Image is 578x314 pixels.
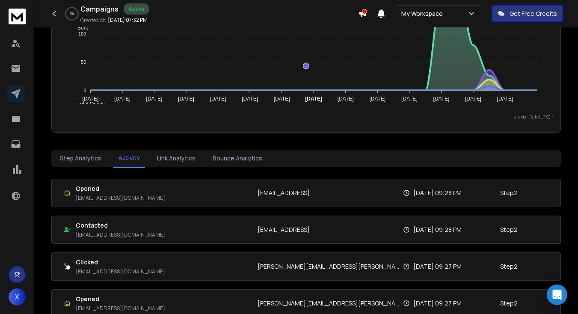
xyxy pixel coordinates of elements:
[547,284,567,305] div: Open Intercom Messenger
[108,17,148,24] p: [DATE] 07:32 PM
[500,262,518,271] p: Step 2
[258,189,310,197] p: [EMAIL_ADDRESS]
[59,114,554,120] p: x-axis : Date(UTC)
[500,189,518,197] p: Step 2
[81,59,86,65] tspan: 50
[258,262,403,271] p: [PERSON_NAME][EMAIL_ADDRESS][PERSON_NAME][DOMAIN_NAME]
[401,9,446,18] p: My Workspace
[433,96,450,102] tspan: [DATE]
[9,9,26,24] img: logo
[500,225,518,234] p: Step 2
[492,5,563,22] button: Get Free Credits
[55,149,107,168] button: Step Analytics
[71,101,105,107] span: Total Opens
[465,96,481,102] tspan: [DATE]
[274,96,290,102] tspan: [DATE]
[258,299,403,308] p: [PERSON_NAME][EMAIL_ADDRESS][PERSON_NAME][DOMAIN_NAME]
[178,96,194,102] tspan: [DATE]
[113,148,145,168] button: Activity
[76,268,165,275] p: [EMAIL_ADDRESS][DOMAIN_NAME]
[71,25,88,31] span: Sent
[83,88,86,93] tspan: 0
[9,288,26,305] button: X
[78,31,86,36] tspan: 100
[76,231,165,238] p: [EMAIL_ADDRESS][DOMAIN_NAME]
[76,221,165,230] h1: Contacted
[76,295,165,303] h1: Opened
[80,17,106,24] p: Created At:
[369,96,385,102] tspan: [DATE]
[500,299,518,308] p: Step 2
[413,262,462,271] p: [DATE] 09:27 PM
[152,149,201,168] button: Link Analytics
[70,11,74,16] p: 0 %
[510,9,557,18] p: Get Free Credits
[258,225,310,234] p: [EMAIL_ADDRESS]
[401,96,418,102] tspan: [DATE]
[76,184,165,193] h1: Opened
[497,96,513,102] tspan: [DATE]
[124,3,149,15] div: Active
[80,4,119,14] h1: Campaigns
[146,96,163,102] tspan: [DATE]
[210,96,226,102] tspan: [DATE]
[114,96,130,102] tspan: [DATE]
[242,96,258,102] tspan: [DATE]
[76,195,165,201] p: [EMAIL_ADDRESS][DOMAIN_NAME]
[413,189,462,197] p: [DATE] 09:28 PM
[76,258,165,267] h1: Clicked
[305,96,322,102] tspan: [DATE]
[207,149,267,168] button: Bounce Analytics
[82,96,98,102] tspan: [DATE]
[413,299,462,308] p: [DATE] 09:27 PM
[76,305,165,312] p: [EMAIL_ADDRESS][DOMAIN_NAME]
[338,96,354,102] tspan: [DATE]
[413,225,462,234] p: [DATE] 09:28 PM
